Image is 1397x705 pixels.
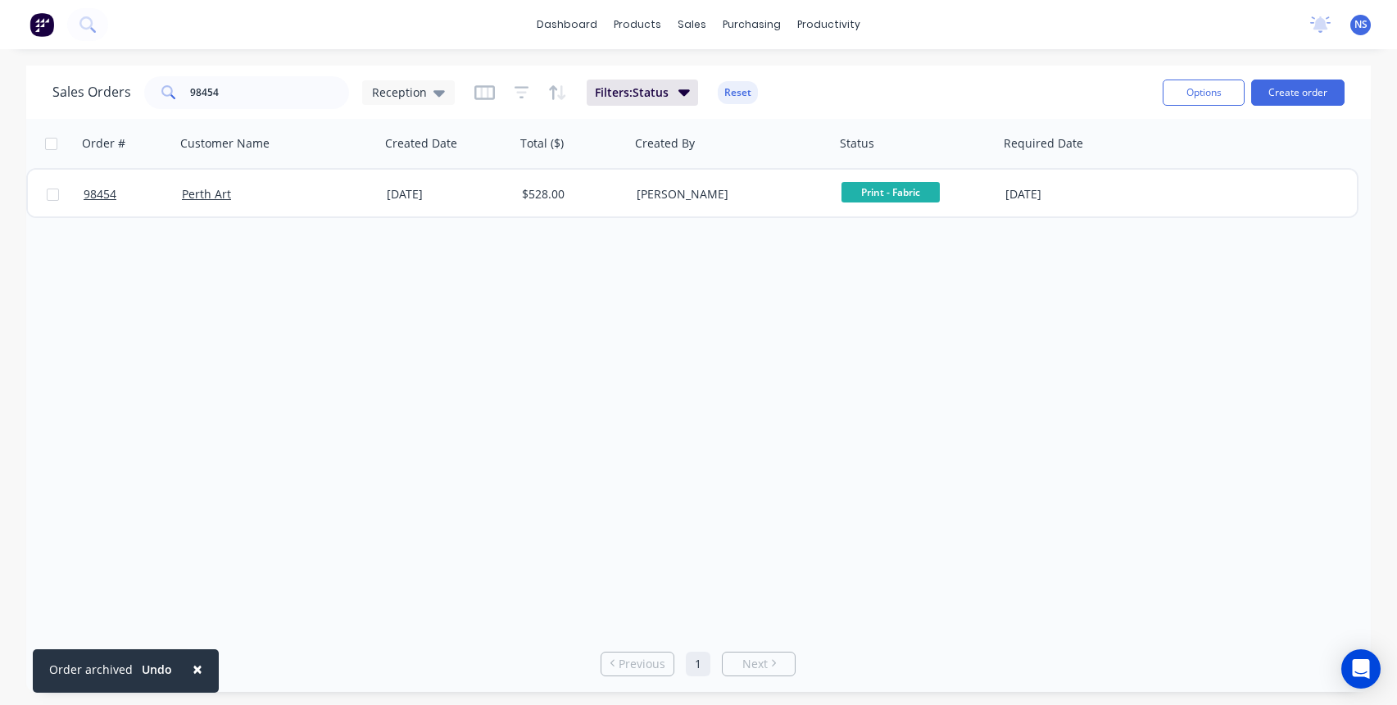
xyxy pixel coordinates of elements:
[742,656,768,672] span: Next
[619,656,665,672] span: Previous
[841,182,940,202] span: Print - Fabric
[387,186,509,202] div: [DATE]
[528,12,606,37] a: dashboard
[29,12,54,37] img: Factory
[606,12,669,37] div: products
[789,12,869,37] div: productivity
[686,652,710,676] a: Page 1 is your current page
[637,186,819,202] div: [PERSON_NAME]
[372,84,427,101] span: Reception
[587,80,698,106] button: Filters:Status
[522,186,619,202] div: $528.00
[1341,649,1381,689] div: Open Intercom Messenger
[180,135,270,152] div: Customer Name
[595,84,669,101] span: Filters: Status
[52,84,131,100] h1: Sales Orders
[1251,80,1345,106] button: Create order
[714,12,789,37] div: purchasing
[840,135,874,152] div: Status
[520,135,564,152] div: Total ($)
[723,656,795,672] a: Next page
[193,657,202,680] span: ×
[1163,80,1245,106] button: Options
[1004,135,1083,152] div: Required Date
[190,76,350,109] input: Search...
[84,170,182,219] a: 98454
[182,186,231,202] a: Perth Art
[635,135,695,152] div: Created By
[49,661,133,678] div: Order archived
[601,656,674,672] a: Previous page
[669,12,714,37] div: sales
[133,657,181,682] button: Undo
[594,652,802,676] ul: Pagination
[82,135,125,152] div: Order #
[84,186,116,202] span: 98454
[1354,17,1368,32] span: NS
[176,649,219,689] button: Close
[385,135,457,152] div: Created Date
[718,81,758,104] button: Reset
[1005,186,1136,202] div: [DATE]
